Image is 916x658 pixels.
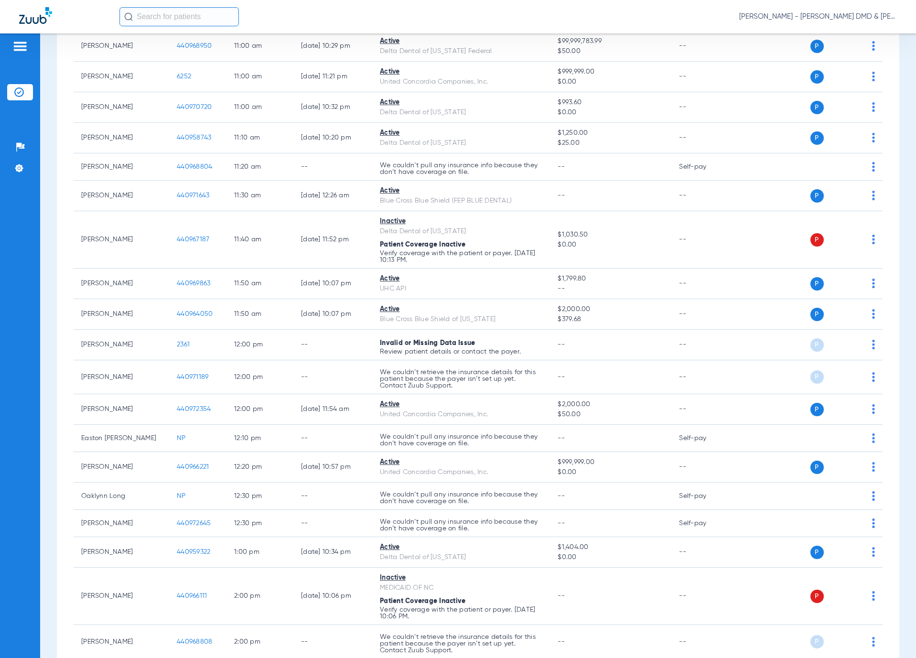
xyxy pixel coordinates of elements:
[293,425,372,452] td: --
[380,340,475,346] span: Invalid or Missing Data Issue
[177,43,212,49] span: 440968950
[119,7,239,26] input: Search for patients
[380,542,542,552] div: Active
[671,299,736,330] td: --
[74,92,169,123] td: [PERSON_NAME]
[380,274,542,284] div: Active
[872,133,875,142] img: group-dot-blue.svg
[558,274,664,284] span: $1,799.80
[380,186,542,196] div: Active
[558,138,664,148] span: $25.00
[872,547,875,557] img: group-dot-blue.svg
[558,108,664,118] span: $0.00
[872,372,875,382] img: group-dot-blue.svg
[671,568,736,625] td: --
[226,568,293,625] td: 2:00 PM
[380,606,542,620] p: Verify coverage with the patient or payer. [DATE] 10:06 PM.
[226,483,293,510] td: 12:30 PM
[810,233,824,247] span: P
[12,41,28,52] img: hamburger-icon
[74,31,169,62] td: [PERSON_NAME]
[872,102,875,112] img: group-dot-blue.svg
[293,537,372,568] td: [DATE] 10:34 PM
[872,433,875,443] img: group-dot-blue.svg
[226,31,293,62] td: 11:00 AM
[558,520,565,527] span: --
[380,583,542,593] div: MEDICAID OF NC
[558,493,565,499] span: --
[872,309,875,319] img: group-dot-blue.svg
[74,452,169,483] td: [PERSON_NAME]
[177,435,186,442] span: NP
[380,467,542,477] div: United Concordia Companies, Inc.
[226,123,293,153] td: 11:10 AM
[558,374,565,380] span: --
[872,518,875,528] img: group-dot-blue.svg
[177,593,207,599] span: 440966111
[293,568,372,625] td: [DATE] 10:06 PM
[177,549,210,555] span: 440959322
[872,462,875,472] img: group-dot-blue.svg
[380,457,542,467] div: Active
[558,46,664,56] span: $50.00
[810,590,824,603] span: P
[74,394,169,425] td: [PERSON_NAME]
[671,123,736,153] td: --
[810,403,824,416] span: P
[810,101,824,114] span: P
[810,189,824,203] span: P
[558,314,664,324] span: $379.68
[74,269,169,299] td: [PERSON_NAME]
[810,546,824,559] span: P
[293,153,372,181] td: --
[558,97,664,108] span: $993.60
[177,374,208,380] span: 440971189
[872,72,875,81] img: group-dot-blue.svg
[177,520,211,527] span: 440972645
[380,97,542,108] div: Active
[380,304,542,314] div: Active
[671,153,736,181] td: Self-pay
[177,464,209,470] span: 440966221
[380,284,542,294] div: UHC API
[293,452,372,483] td: [DATE] 10:57 PM
[380,67,542,77] div: Active
[671,330,736,360] td: --
[226,153,293,181] td: 11:20 AM
[872,191,875,200] img: group-dot-blue.svg
[558,163,565,170] span: --
[558,457,664,467] span: $999,999.00
[810,277,824,291] span: P
[810,461,824,474] span: P
[810,131,824,145] span: P
[380,491,542,505] p: We couldn’t pull any insurance info because they don’t have coverage on file.
[226,425,293,452] td: 12:10 PM
[74,123,169,153] td: [PERSON_NAME]
[558,284,664,294] span: --
[226,510,293,537] td: 12:30 PM
[226,211,293,269] td: 11:40 AM
[293,269,372,299] td: [DATE] 10:07 PM
[558,128,664,138] span: $1,250.00
[558,467,664,477] span: $0.00
[671,31,736,62] td: --
[293,211,372,269] td: [DATE] 11:52 PM
[810,338,824,352] span: P
[671,483,736,510] td: Self-pay
[177,280,210,287] span: 440969863
[74,360,169,394] td: [PERSON_NAME]
[226,299,293,330] td: 11:50 AM
[739,12,897,22] span: [PERSON_NAME] - [PERSON_NAME] DMD & [PERSON_NAME] DDS PLLC
[380,108,542,118] div: Delta Dental of [US_STATE]
[380,227,542,237] div: Delta Dental of [US_STATE]
[558,36,664,46] span: $99,999,783.99
[293,510,372,537] td: --
[380,552,542,562] div: Delta Dental of [US_STATE]
[380,241,465,248] span: Patient Coverage Inactive
[872,591,875,601] img: group-dot-blue.svg
[226,360,293,394] td: 12:00 PM
[124,12,133,21] img: Search Icon
[380,598,465,604] span: Patient Coverage Inactive
[380,216,542,227] div: Inactive
[177,73,191,80] span: 6252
